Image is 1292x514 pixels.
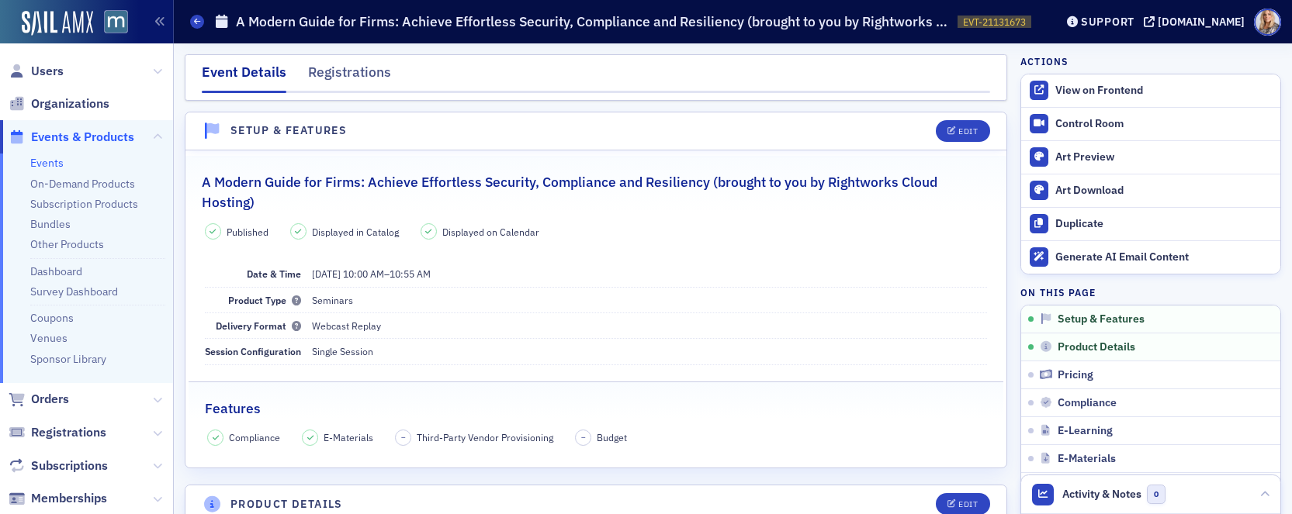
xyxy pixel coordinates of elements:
span: Compliance [1058,396,1117,410]
a: Subscription Products [30,197,138,211]
span: Date & Time [247,267,301,280]
button: [DOMAIN_NAME] [1144,16,1250,27]
span: Third-Party Vendor Provisioning [417,430,553,444]
span: Seminars [312,294,353,306]
span: – [401,432,406,443]
span: Session Configuration [205,345,301,357]
span: Product Type [228,294,301,306]
span: Single Session [312,345,373,357]
h4: On this page [1020,285,1281,299]
span: Events & Products [31,129,134,146]
a: Events [30,156,64,170]
a: View on Frontend [1021,74,1280,107]
button: Duplicate [1021,207,1280,240]
a: Memberships [9,490,107,507]
span: Displayed on Calendar [442,225,539,239]
span: [DATE] [312,267,341,280]
span: Product Details [1058,340,1135,354]
a: Coupons [30,311,74,325]
span: Webcast Replay [312,319,381,332]
h1: A Modern Guide for Firms: Achieve Effortless Security, Compliance and Resiliency (brought to you ... [236,12,950,31]
span: Published [227,225,268,239]
button: Generate AI Email Content [1021,240,1280,274]
h4: Setup & Features [230,122,347,139]
img: SailAMX [104,10,128,34]
h2: Features [205,398,261,419]
a: Control Room [1021,108,1280,140]
span: Profile [1254,9,1281,36]
span: – [312,267,431,280]
span: Orders [31,391,69,408]
span: Budget [597,430,627,444]
span: Memberships [31,490,107,507]
div: Generate AI Email Content [1055,250,1273,264]
span: EVT-21131673 [963,16,1026,29]
div: View on Frontend [1055,84,1273,98]
a: Bundles [30,217,71,231]
div: Edit [958,127,978,136]
time: 10:55 AM [390,267,431,280]
img: SailAMX [22,11,93,36]
a: Users [9,63,64,80]
span: Setup & Features [1058,312,1145,326]
div: Art Preview [1055,150,1273,164]
span: Subscriptions [31,457,108,474]
a: Other Products [30,237,104,251]
span: E-Materials [1058,452,1116,466]
a: Survey Dashboard [30,285,118,298]
a: Events & Products [9,129,134,146]
a: Venues [30,331,68,345]
span: Organizations [31,95,109,112]
div: Art Download [1055,184,1273,198]
h4: Actions [1020,54,1069,68]
a: Art Download [1021,174,1280,207]
span: Users [31,63,64,80]
span: Compliance [229,430,280,444]
a: Sponsor Library [30,352,106,366]
span: Displayed in Catalog [312,225,399,239]
div: Registrations [308,62,391,91]
span: 0 [1147,485,1166,504]
a: Dashboard [30,264,82,278]
span: Registrations [31,424,106,441]
h4: Product Details [230,496,343,512]
span: – [581,432,586,443]
h2: A Modern Guide for Firms: Achieve Effortless Security, Compliance and Resiliency (brought to you ... [202,172,990,213]
div: [DOMAIN_NAME] [1158,15,1245,29]
a: View Homepage [93,10,128,36]
span: Pricing [1058,368,1093,382]
button: Edit [936,120,989,142]
a: Organizations [9,95,109,112]
span: E-Materials [324,430,373,444]
time: 10:00 AM [343,267,384,280]
div: Control Room [1055,117,1273,131]
a: On-Demand Products [30,177,135,191]
div: Edit [958,500,978,509]
a: Subscriptions [9,457,108,474]
div: Event Details [202,62,286,93]
span: Activity & Notes [1062,486,1141,502]
div: Duplicate [1055,217,1273,231]
div: Support [1081,15,1134,29]
a: Registrations [9,424,106,441]
a: Orders [9,391,69,408]
span: E-Learning [1058,424,1113,438]
span: Delivery Format [216,319,301,332]
a: Art Preview [1021,140,1280,174]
